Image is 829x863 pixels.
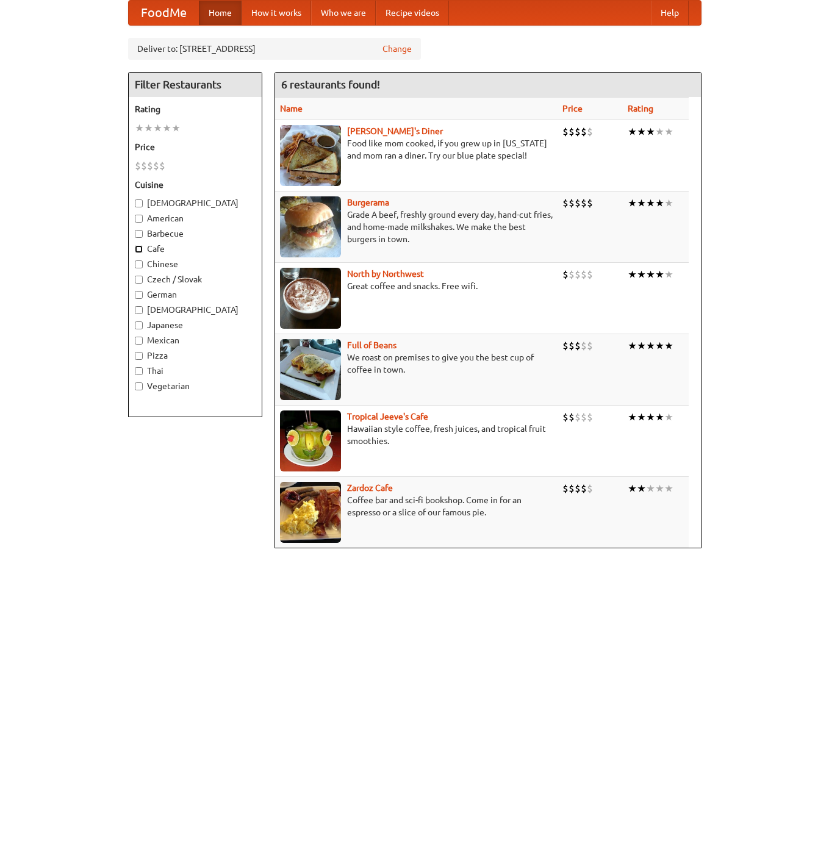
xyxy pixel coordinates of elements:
[135,121,144,135] li: ★
[135,227,256,240] label: Barbecue
[587,268,593,281] li: $
[581,410,587,424] li: $
[637,125,646,138] li: ★
[664,482,673,495] li: ★
[347,269,424,279] b: North by Northwest
[575,410,581,424] li: $
[347,126,443,136] a: [PERSON_NAME]'s Diner
[135,276,143,284] input: Czech / Slovak
[280,104,303,113] a: Name
[280,482,341,543] img: zardoz.jpg
[646,482,655,495] li: ★
[135,199,143,207] input: [DEMOGRAPHIC_DATA]
[569,196,575,210] li: $
[637,482,646,495] li: ★
[135,215,143,223] input: American
[135,352,143,360] input: Pizza
[655,196,664,210] li: ★
[587,196,593,210] li: $
[280,209,553,245] p: Grade A beef, freshly ground every day, hand-cut fries, and home-made milkshakes. We make the bes...
[646,268,655,281] li: ★
[129,1,199,25] a: FoodMe
[569,482,575,495] li: $
[655,482,664,495] li: ★
[587,482,593,495] li: $
[569,339,575,353] li: $
[664,125,673,138] li: ★
[280,196,341,257] img: burgerama.jpg
[628,339,637,353] li: ★
[562,482,569,495] li: $
[628,125,637,138] li: ★
[655,125,664,138] li: ★
[162,121,171,135] li: ★
[135,380,256,392] label: Vegetarian
[135,159,141,173] li: $
[135,212,256,224] label: American
[280,268,341,329] img: north.jpg
[159,159,165,173] li: $
[347,412,428,421] a: Tropical Jeeve's Cafe
[655,410,664,424] li: ★
[135,306,143,314] input: [DEMOGRAPHIC_DATA]
[562,196,569,210] li: $
[562,339,569,353] li: $
[646,125,655,138] li: ★
[575,339,581,353] li: $
[135,258,256,270] label: Chinese
[141,159,147,173] li: $
[587,339,593,353] li: $
[135,337,143,345] input: Mexican
[575,482,581,495] li: $
[646,196,655,210] li: ★
[562,410,569,424] li: $
[587,410,593,424] li: $
[281,79,380,90] ng-pluralize: 6 restaurants found!
[153,159,159,173] li: $
[664,196,673,210] li: ★
[135,243,256,255] label: Cafe
[280,280,553,292] p: Great coffee and snacks. Free wifi.
[587,125,593,138] li: $
[135,304,256,316] label: [DEMOGRAPHIC_DATA]
[637,268,646,281] li: ★
[280,339,341,400] img: beans.jpg
[562,104,583,113] a: Price
[347,483,393,493] a: Zardoz Cafe
[575,125,581,138] li: $
[128,38,421,60] div: Deliver to: [STREET_ADDRESS]
[575,268,581,281] li: $
[628,196,637,210] li: ★
[135,367,143,375] input: Thai
[628,482,637,495] li: ★
[562,125,569,138] li: $
[569,125,575,138] li: $
[347,198,389,207] a: Burgerama
[581,268,587,281] li: $
[135,197,256,209] label: [DEMOGRAPHIC_DATA]
[655,339,664,353] li: ★
[562,268,569,281] li: $
[135,382,143,390] input: Vegetarian
[135,291,143,299] input: German
[135,349,256,362] label: Pizza
[135,273,256,285] label: Czech / Slovak
[144,121,153,135] li: ★
[280,423,553,447] p: Hawaiian style coffee, fresh juices, and tropical fruit smoothies.
[135,260,143,268] input: Chinese
[628,104,653,113] a: Rating
[280,351,553,376] p: We roast on premises to give you the best cup of coffee in town.
[199,1,242,25] a: Home
[637,196,646,210] li: ★
[135,179,256,191] h5: Cuisine
[664,339,673,353] li: ★
[581,339,587,353] li: $
[280,494,553,518] p: Coffee bar and sci-fi bookshop. Come in for an espresso or a slice of our famous pie.
[280,410,341,471] img: jeeves.jpg
[581,196,587,210] li: $
[135,334,256,346] label: Mexican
